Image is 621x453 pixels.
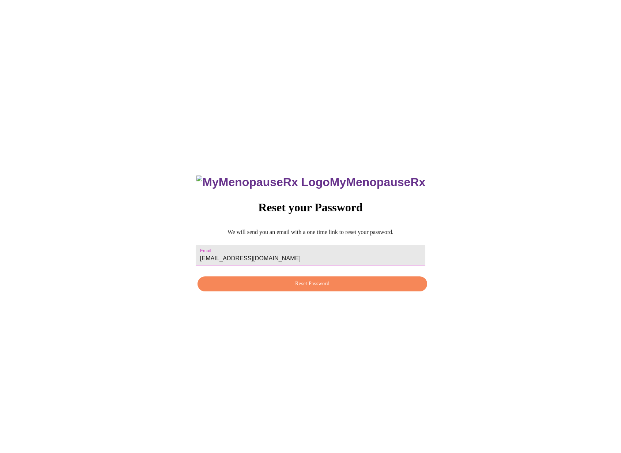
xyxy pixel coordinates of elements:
[196,175,330,189] img: MyMenopauseRx Logo
[196,229,425,235] p: We will send you an email with a one time link to reset your password.
[196,201,425,214] h3: Reset your Password
[206,279,419,288] span: Reset Password
[196,175,425,189] h3: MyMenopauseRx
[197,276,427,291] button: Reset Password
